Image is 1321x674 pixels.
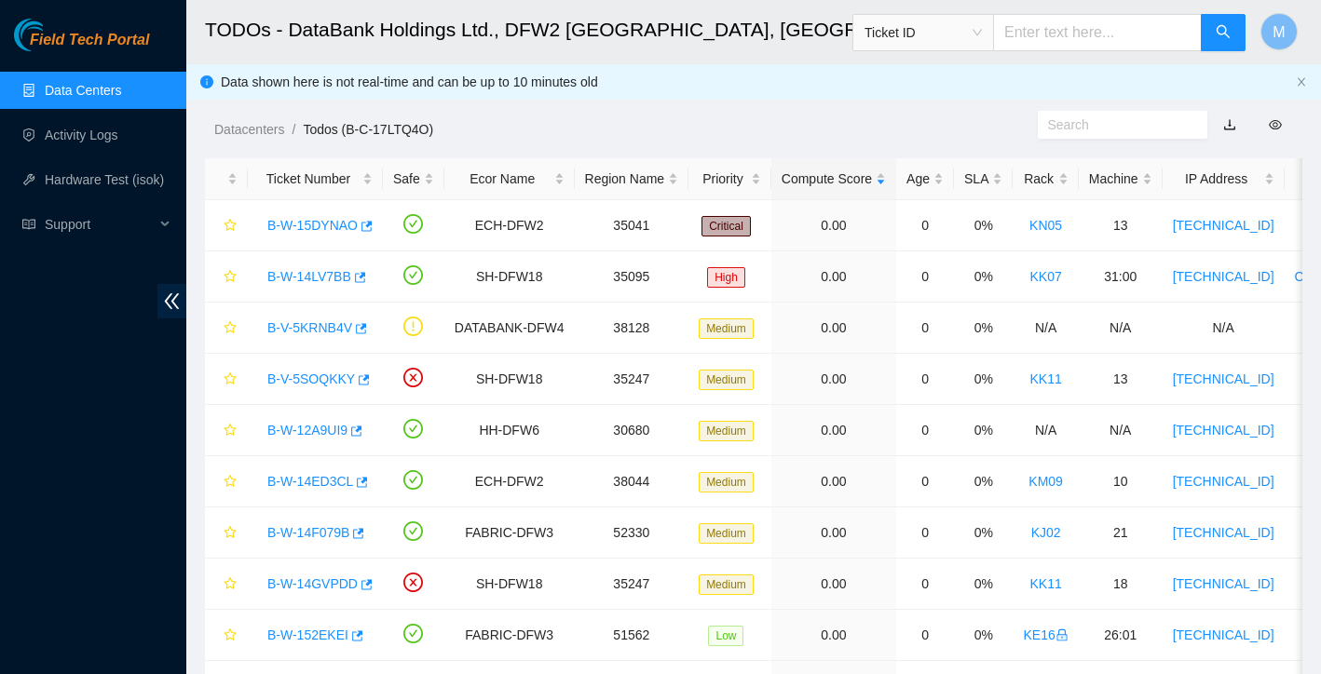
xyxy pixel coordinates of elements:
[1079,456,1163,507] td: 10
[954,610,1013,661] td: 0%
[896,610,954,661] td: 0
[993,14,1202,51] input: Enter text here...
[575,251,689,303] td: 35095
[267,423,347,438] a: B-W-12A9UI9
[1173,269,1274,284] a: [TECHNICAL_ID]
[954,507,1013,559] td: 0%
[699,523,754,544] span: Medium
[403,521,423,541] span: check-circle
[707,267,745,288] span: High
[403,624,423,643] span: check-circle
[224,628,237,643] span: star
[45,128,118,142] a: Activity Logs
[771,559,896,610] td: 0.00
[444,559,575,610] td: SH-DFW18
[14,19,94,51] img: Akamai Technologies
[575,559,689,610] td: 35247
[224,372,237,387] span: star
[1201,14,1246,51] button: search
[771,456,896,507] td: 0.00
[954,200,1013,251] td: 0%
[1079,610,1163,661] td: 26:01
[771,251,896,303] td: 0.00
[699,574,754,595] span: Medium
[1173,576,1274,591] a: [TECHNICAL_ID]
[403,470,423,490] span: check-circle
[1273,20,1285,44] span: M
[896,251,954,303] td: 0
[708,626,743,646] span: Low
[215,569,238,599] button: star
[215,415,238,445] button: star
[1173,525,1274,540] a: [TECHNICAL_ID]
[1023,627,1068,642] a: KE16lock
[215,518,238,547] button: star
[303,122,433,137] a: Todos (B-C-17LTQ4O)
[1173,474,1274,489] a: [TECHNICAL_ID]
[1079,251,1163,303] td: 31:00
[157,284,186,318] span: double-left
[444,251,575,303] td: SH-DFW18
[701,216,751,236] span: Critical
[215,364,238,394] button: star
[215,620,238,650] button: star
[699,370,754,390] span: Medium
[224,424,237,438] span: star
[1163,303,1285,354] td: N/A
[215,210,238,240] button: star
[771,610,896,661] td: 0.00
[771,405,896,456] td: 0.00
[444,303,575,354] td: DATABANK-DFW4
[1079,559,1163,610] td: 18
[575,405,689,456] td: 30680
[30,32,149,49] span: Field Tech Portal
[14,34,149,58] a: Akamai TechnologiesField Tech Portal
[224,219,237,234] span: star
[1173,627,1274,642] a: [TECHNICAL_ID]
[954,456,1013,507] td: 0%
[699,472,754,492] span: Medium
[1079,405,1163,456] td: N/A
[1048,115,1183,135] input: Search
[954,559,1013,610] td: 0%
[444,456,575,507] td: ECH-DFW2
[444,507,575,559] td: FABRIC-DFW3
[954,354,1013,405] td: 0%
[215,466,238,496] button: star
[896,200,954,251] td: 0
[1260,13,1298,50] button: M
[403,419,423,438] span: check-circle
[267,627,348,642] a: B-W-152EKEI
[896,507,954,559] td: 0
[1296,76,1307,88] span: close
[215,313,238,343] button: star
[1173,218,1274,233] a: [TECHNICAL_ID]
[267,320,352,335] a: B-V-5KRNB4V
[1223,117,1236,132] a: download
[444,354,575,405] td: SH-DFW18
[444,405,575,456] td: HH-DFW6
[1269,118,1282,131] span: eye
[224,526,237,541] span: star
[575,456,689,507] td: 38044
[1296,76,1307,88] button: close
[1216,24,1231,42] span: search
[1029,269,1061,284] a: KK07
[224,321,237,336] span: star
[771,507,896,559] td: 0.00
[771,200,896,251] td: 0.00
[865,19,982,47] span: Ticket ID
[403,265,423,285] span: check-circle
[267,576,358,591] a: B-W-14GVPDD
[224,577,237,592] span: star
[575,354,689,405] td: 35247
[1031,525,1061,540] a: KJ02
[267,474,353,489] a: B-W-14ED3CL
[444,200,575,251] td: ECH-DFW2
[575,507,689,559] td: 52330
[896,405,954,456] td: 0
[1173,423,1274,438] a: [TECHNICAL_ID]
[771,303,896,354] td: 0.00
[896,354,954,405] td: 0
[1029,371,1061,386] a: KK11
